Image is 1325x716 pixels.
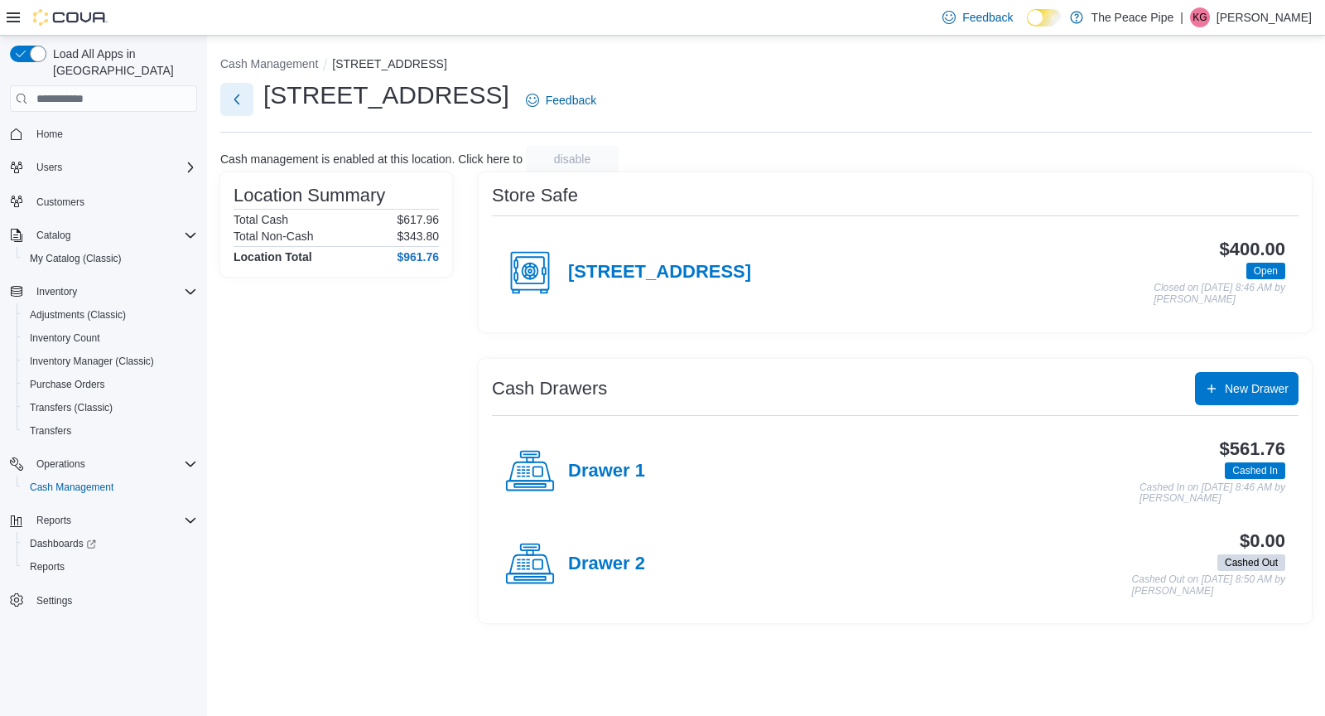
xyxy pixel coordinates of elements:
button: Inventory [3,280,204,303]
h4: $961.76 [397,250,439,264]
h6: Total Cash [234,213,288,226]
span: Catalog [36,229,70,242]
span: Transfers [23,421,197,441]
span: Inventory Manager (Classic) [23,351,197,371]
a: Settings [30,591,79,611]
p: The Peace Pipe [1091,7,1174,27]
span: Transfers (Classic) [30,401,113,414]
p: Closed on [DATE] 8:46 AM by [PERSON_NAME] [1154,283,1285,305]
span: Feedback [962,9,1013,26]
span: Dashboards [23,534,197,554]
span: Load All Apps in [GEOGRAPHIC_DATA] [46,46,197,79]
span: Dashboards [30,537,96,550]
span: Adjustments (Classic) [30,308,126,322]
button: Transfers (Classic) [17,396,204,419]
button: Inventory [30,282,84,302]
button: Reports [30,510,78,530]
a: Customers [30,192,91,212]
p: Cash management is enabled at this location. Click here to [220,152,523,166]
a: Reports [23,557,71,577]
button: Reports [3,509,204,532]
nav: An example of EuiBreadcrumbs [220,56,1312,75]
span: Customers [30,191,197,211]
a: Feedback [936,1,1019,34]
a: Feedback [519,84,603,117]
a: Inventory Manager (Classic) [23,351,161,371]
span: Catalog [30,225,197,245]
p: | [1180,7,1183,27]
span: Cashed In [1232,463,1278,478]
span: Open [1246,263,1285,279]
span: Inventory [36,285,77,298]
h4: Drawer 1 [568,461,645,482]
h3: Store Safe [492,186,578,206]
button: Users [3,156,204,179]
nav: Complex example [10,115,197,656]
h4: [STREET_ADDRESS] [568,262,751,283]
span: Reports [36,514,71,527]
span: Operations [36,457,85,471]
p: [PERSON_NAME] [1217,7,1312,27]
a: My Catalog (Classic) [23,249,128,268]
h3: Cash Drawers [492,379,607,399]
span: Settings [30,590,197,611]
span: Home [36,128,63,141]
a: Cash Management [23,477,120,497]
span: Inventory Count [23,328,197,348]
button: My Catalog (Classic) [17,247,204,270]
button: disable [526,146,619,172]
button: Inventory Manager (Classic) [17,350,204,373]
a: Inventory Count [23,328,107,348]
p: Cashed In on [DATE] 8:46 AM by [PERSON_NAME] [1139,482,1285,505]
span: My Catalog (Classic) [30,252,122,265]
img: Cova [33,9,108,26]
span: Inventory Manager (Classic) [30,355,154,368]
span: Adjustments (Classic) [23,305,197,325]
button: Operations [3,452,204,476]
span: Users [36,161,62,174]
span: Cashed Out [1225,555,1278,570]
span: Reports [30,560,65,573]
a: Transfers [23,421,78,441]
input: Dark Mode [1027,9,1062,27]
button: Home [3,122,204,146]
span: My Catalog (Classic) [23,249,197,268]
h4: Drawer 2 [568,554,645,575]
span: Settings [36,594,72,607]
button: Cash Management [220,57,318,70]
h3: Location Summary [234,186,385,206]
button: Adjustments (Classic) [17,303,204,327]
button: Settings [3,588,204,612]
span: Transfers (Classic) [23,398,197,418]
span: Cashed Out [1217,554,1285,571]
h3: $561.76 [1220,439,1285,459]
h1: [STREET_ADDRESS] [263,79,509,112]
span: Transfers [30,424,71,438]
button: Transfers [17,419,204,443]
div: Katie Gordon [1190,7,1210,27]
span: disable [554,151,590,167]
span: Users [30,157,197,177]
a: Adjustments (Classic) [23,305,132,325]
span: Reports [30,510,197,530]
span: Home [30,123,197,144]
h6: Total Non-Cash [234,230,314,243]
span: Operations [30,454,197,474]
button: Catalog [30,225,77,245]
span: New Drawer [1225,380,1289,397]
button: Reports [17,555,204,578]
span: Purchase Orders [30,378,105,391]
a: Home [30,124,70,144]
span: Inventory Count [30,331,100,345]
button: Cash Management [17,476,204,499]
span: Reports [23,557,197,577]
p: $343.80 [397,230,439,243]
button: Users [30,157,69,177]
h3: $400.00 [1220,239,1285,259]
button: New Drawer [1195,372,1298,405]
h4: Location Total [234,250,312,264]
span: Purchase Orders [23,375,197,394]
a: Dashboards [23,534,103,554]
p: Cashed Out on [DATE] 8:50 AM by [PERSON_NAME] [1132,574,1285,597]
